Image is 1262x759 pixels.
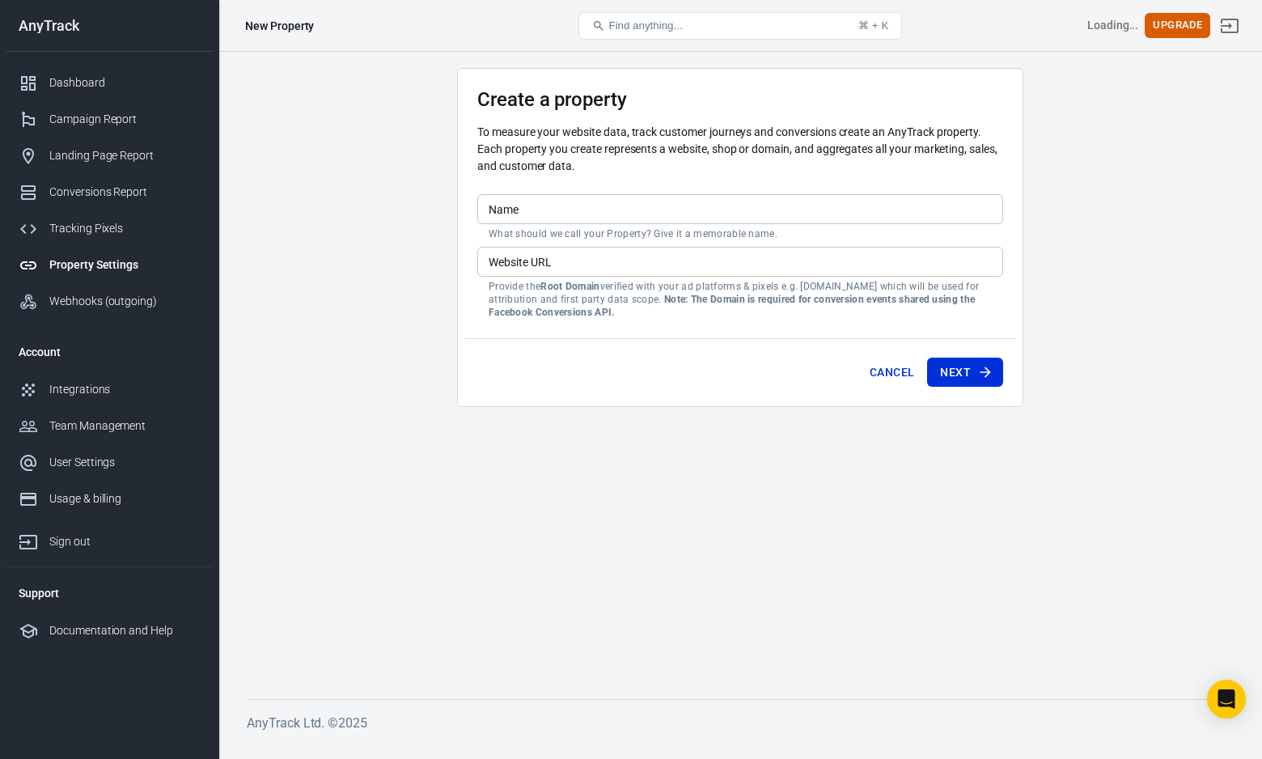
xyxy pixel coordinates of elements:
[49,74,200,91] div: Dashboard
[6,283,213,320] a: Webhooks (outgoing)
[49,622,200,639] div: Documentation and Help
[489,294,975,318] strong: Note: The Domain is required for conversion events shared using the Facebook Conversions API.
[49,147,200,164] div: Landing Page Report
[6,138,213,174] a: Landing Page Report
[49,111,200,128] div: Campaign Report
[1087,17,1139,34] div: Account id: <>
[858,19,888,32] div: ⌘ + K
[6,371,213,408] a: Integrations
[578,12,902,40] button: Find anything...⌘ + K
[49,257,200,273] div: Property Settings
[489,227,992,240] p: What should we call your Property? Give it a memorable name.
[6,247,213,283] a: Property Settings
[540,281,599,292] strong: Root Domain
[6,444,213,481] a: User Settings
[49,490,200,507] div: Usage & billing
[6,517,213,560] a: Sign out
[477,194,1003,224] input: Your Website Name
[49,220,200,237] div: Tracking Pixels
[6,174,213,210] a: Conversions Report
[49,454,200,471] div: User Settings
[489,280,992,319] p: Provide the verified with your ad platforms & pixels e.g. [DOMAIN_NAME] which will be used for at...
[6,19,213,33] div: AnyTrack
[1207,680,1246,719] div: Open Intercom Messenger
[247,713,1234,733] h6: AnyTrack Ltd. © 2025
[6,65,213,101] a: Dashboard
[6,210,213,247] a: Tracking Pixels
[245,18,314,34] div: New Property
[6,574,213,613] li: Support
[608,19,682,32] span: Find anything...
[6,408,213,444] a: Team Management
[6,101,213,138] a: Campaign Report
[1210,6,1249,45] a: Sign out
[49,533,200,550] div: Sign out
[49,418,200,435] div: Team Management
[49,184,200,201] div: Conversions Report
[477,88,1003,111] h3: Create a property
[6,333,213,371] li: Account
[1145,13,1210,38] button: Upgrade
[49,381,200,398] div: Integrations
[49,293,200,310] div: Webhooks (outgoing)
[477,124,1003,175] p: To measure your website data, track customer journeys and conversions create an AnyTrack property...
[477,247,1003,277] input: example.com
[927,358,1003,388] button: Next
[6,481,213,517] a: Usage & billing
[863,358,921,388] button: Cancel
